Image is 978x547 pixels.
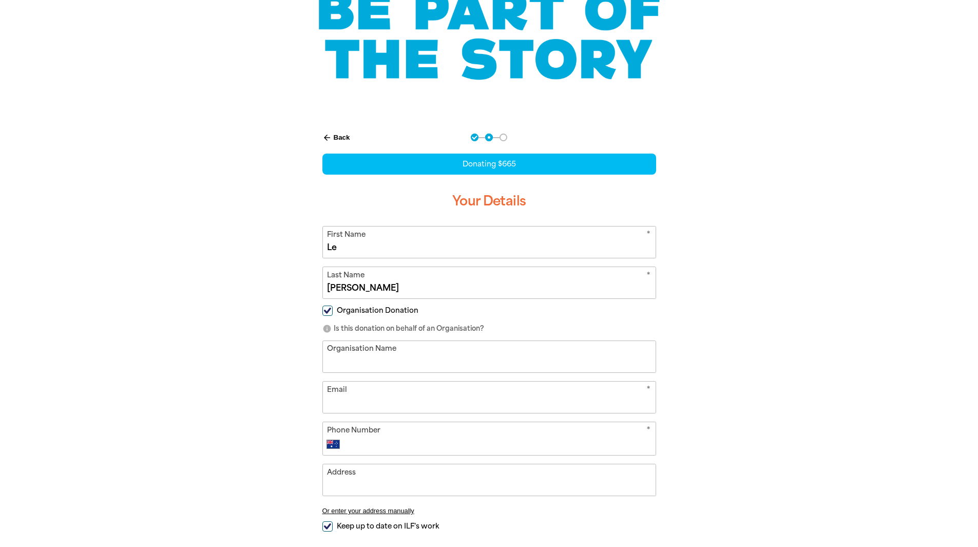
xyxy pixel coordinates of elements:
[322,185,656,218] h3: Your Details
[322,507,656,515] button: Or enter your address manually
[322,324,656,334] p: Is this donation on behalf of an Organisation?
[471,134,478,141] button: Navigate to step 1 of 3 to enter your donation amount
[500,134,507,141] button: Navigate to step 3 of 3 to enter your payment details
[322,521,333,532] input: Keep up to date on ILF's work
[485,134,493,141] button: Navigate to step 2 of 3 to enter your details
[646,425,650,438] i: Required
[337,521,439,531] span: Keep up to date on ILF's work
[322,324,332,333] i: info
[337,306,418,315] span: Organisation Donation
[322,306,333,316] input: Organisation Donation
[318,129,354,146] button: Back
[322,133,332,142] i: arrow_back
[322,154,656,175] div: Donating $665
